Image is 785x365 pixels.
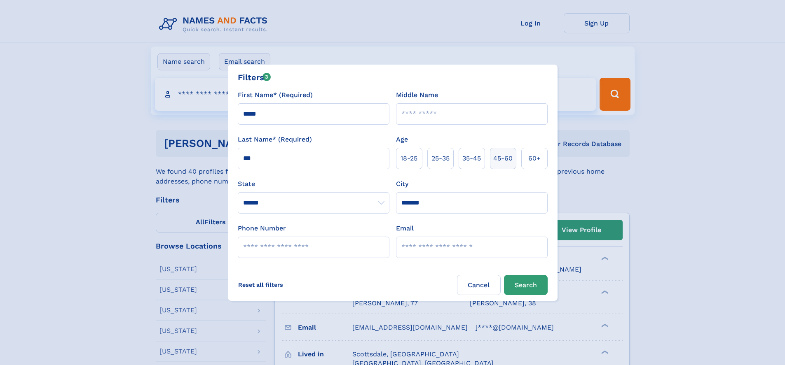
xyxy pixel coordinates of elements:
span: 18‑25 [401,153,417,163]
label: Reset all filters [233,275,288,295]
label: Phone Number [238,223,286,233]
label: City [396,179,408,189]
div: Filters [238,71,271,84]
span: 25‑35 [431,153,450,163]
label: Age [396,135,408,144]
span: 60+ [528,153,541,163]
label: First Name* (Required) [238,90,313,100]
label: Cancel [457,275,501,295]
label: Last Name* (Required) [238,135,312,144]
label: Email [396,223,414,233]
button: Search [504,275,548,295]
span: 35‑45 [462,153,481,163]
span: 45‑60 [493,153,513,163]
label: State [238,179,389,189]
label: Middle Name [396,90,438,100]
